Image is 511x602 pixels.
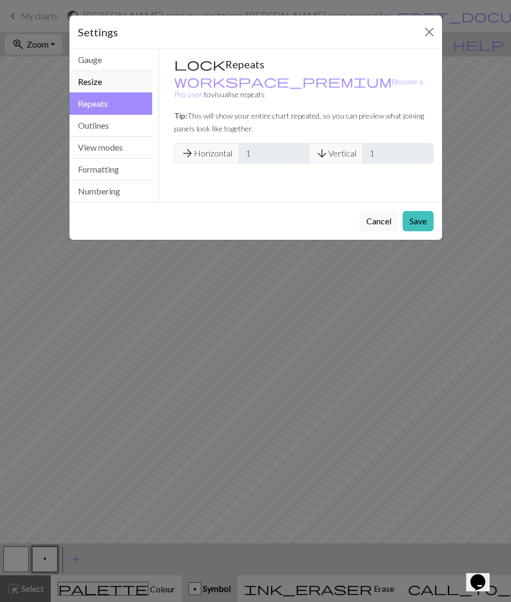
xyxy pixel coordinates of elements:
[69,92,153,115] button: Repeats
[316,146,328,161] span: arrow_downward
[78,24,118,40] h5: Settings
[466,559,500,591] iframe: chat widget
[403,211,434,231] button: Save
[69,181,153,202] button: Numbering
[181,146,194,161] span: arrow_forward
[421,24,438,41] button: Close
[309,143,363,163] span: Vertical
[174,111,424,133] small: This will show your entire chart repeated, so you can preview what joining panels look like toget...
[174,77,423,99] a: Become a Pro user
[174,143,239,163] span: Horizontal
[359,211,398,231] button: Cancel
[69,49,153,71] button: Gauge
[69,71,153,93] button: Resize
[69,159,153,181] button: Formatting
[69,115,153,137] button: Outlines
[174,111,187,120] strong: Tip:
[174,58,434,71] h5: Repeats
[69,137,153,159] button: View modes
[174,74,392,89] span: workspace_premium
[174,77,423,99] small: to visualise repeats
